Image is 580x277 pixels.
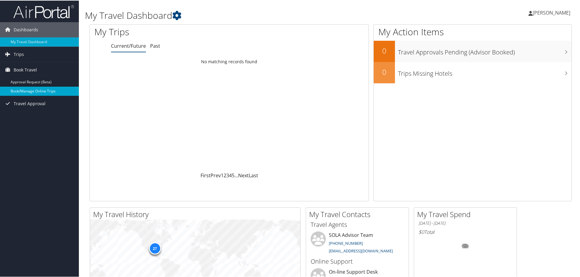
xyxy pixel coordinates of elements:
h6: [DATE] - [DATE] [419,220,512,226]
a: 3 [226,171,229,178]
h3: Travel Agents [311,220,404,228]
h2: 0 [374,45,395,55]
a: Last [249,171,258,178]
a: Current/Future [111,42,146,49]
h3: Online Support [311,257,404,265]
a: 0Trips Missing Hotels [374,61,572,83]
span: [PERSON_NAME] [533,9,570,16]
h3: Travel Approvals Pending (Advisor Booked) [398,44,572,56]
h3: Trips Missing Hotels [398,66,572,77]
a: [PHONE_NUMBER] [329,240,363,245]
a: [PERSON_NAME] [528,3,576,21]
span: … [234,171,238,178]
a: [EMAIL_ADDRESS][DOMAIN_NAME] [329,248,393,253]
a: First [201,171,211,178]
a: 2 [224,171,226,178]
a: 0Travel Approvals Pending (Advisor Booked) [374,40,572,61]
a: 5 [232,171,234,178]
a: 4 [229,171,232,178]
tspan: 0% [463,244,468,248]
h2: My Travel Spend [417,209,517,219]
li: SOLA Advisor Team [308,231,407,256]
td: No matching records found [90,56,369,67]
h2: My Travel History [93,209,300,219]
a: Past [150,42,160,49]
img: airportal-logo.png [13,4,74,18]
h1: My Trips [94,25,248,38]
h1: My Action Items [374,25,572,38]
span: $0 [419,228,424,235]
h6: Total [419,228,512,235]
a: Prev [211,171,221,178]
h1: My Travel Dashboard [85,9,413,21]
a: Next [238,171,249,178]
span: Trips [14,46,24,61]
h2: My Travel Contacts [309,209,409,219]
span: Book Travel [14,62,37,77]
a: 1 [221,171,224,178]
span: Dashboards [14,22,38,37]
span: Travel Approval [14,95,46,111]
h2: 0 [374,66,395,77]
div: 27 [149,242,161,254]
